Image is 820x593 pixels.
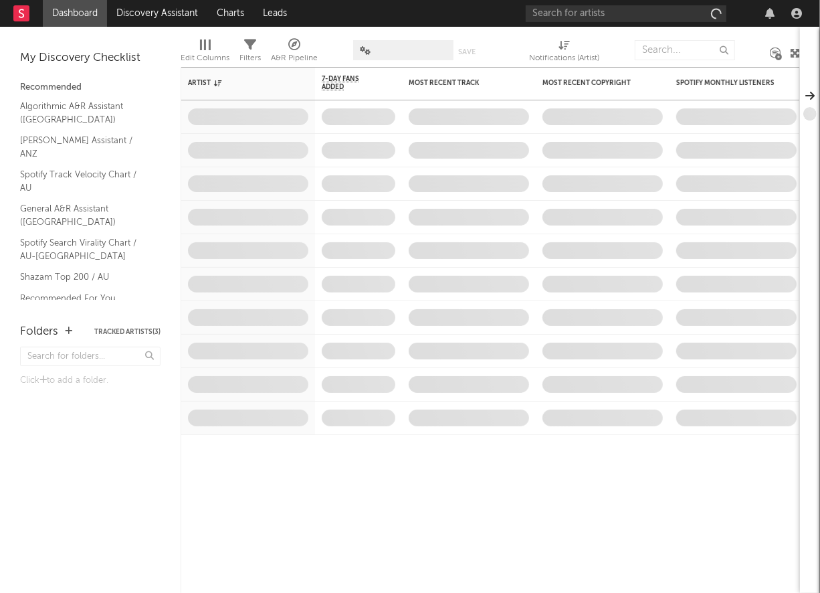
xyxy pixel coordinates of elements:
span: 7-Day Fans Added [322,75,375,91]
div: Most Recent Copyright [542,79,643,87]
div: Notifications (Artist) [529,33,599,72]
div: Artist [188,79,288,87]
a: Algorithmic A&R Assistant ([GEOGRAPHIC_DATA]) [20,99,147,126]
a: [PERSON_NAME] Assistant / ANZ [20,133,147,161]
div: Edit Columns [181,33,229,72]
div: Most Recent Track [409,79,509,87]
button: Tracked Artists(3) [94,329,161,335]
div: Edit Columns [181,50,229,66]
div: My Discovery Checklist [20,50,161,66]
div: Filters [239,50,261,66]
a: Recommended For You [20,291,147,306]
input: Search for folders... [20,347,161,366]
div: Notifications (Artist) [529,50,599,66]
div: Recommended [20,80,161,96]
div: Click to add a folder. [20,373,161,389]
div: Folders [20,324,58,340]
a: Shazam Top 200 / AU [20,270,147,284]
div: Spotify Monthly Listeners [676,79,777,87]
input: Search for artists [526,5,726,22]
a: General A&R Assistant ([GEOGRAPHIC_DATA]) [20,201,147,229]
input: Search... [635,40,735,60]
div: A&R Pipeline [271,50,318,66]
div: A&R Pipeline [271,33,318,72]
a: Spotify Search Virality Chart / AU-[GEOGRAPHIC_DATA] [20,236,147,263]
div: Filters [239,33,261,72]
a: Spotify Track Velocity Chart / AU [20,167,147,195]
button: Save [458,48,476,56]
